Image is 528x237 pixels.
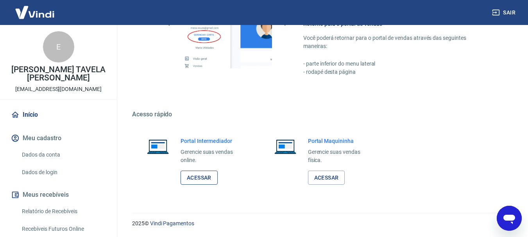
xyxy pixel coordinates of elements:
[181,148,245,164] p: Gerencie suas vendas online.
[308,171,345,185] a: Acessar
[181,171,218,185] a: Acessar
[9,0,60,24] img: Vindi
[9,186,107,203] button: Meus recebíveis
[19,147,107,163] a: Dados da conta
[303,34,490,50] p: Você poderá retornar para o portal de vendas através das seguintes maneiras:
[150,220,194,226] a: Vindi Pagamentos
[19,221,107,237] a: Recebíveis Futuros Online
[141,137,174,156] img: Imagem de um notebook aberto
[308,148,373,164] p: Gerencie suas vendas física.
[308,137,373,145] h6: Portal Maquininha
[132,110,509,118] h5: Acesso rápido
[303,68,490,76] p: - rodapé desta página
[19,164,107,180] a: Dados de login
[303,60,490,68] p: - parte inferior do menu lateral
[9,106,107,123] a: Início
[43,31,74,62] div: E
[269,137,302,156] img: Imagem de um notebook aberto
[181,137,245,145] h6: Portal Intermediador
[132,219,509,228] p: 2025 ©
[490,5,519,20] button: Sair
[15,85,102,93] p: [EMAIL_ADDRESS][DOMAIN_NAME]
[6,66,111,82] p: [PERSON_NAME] TAVELA [PERSON_NAME]
[19,203,107,219] a: Relatório de Recebíveis
[497,206,522,231] iframe: Botão para abrir a janela de mensagens
[9,130,107,147] button: Meu cadastro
